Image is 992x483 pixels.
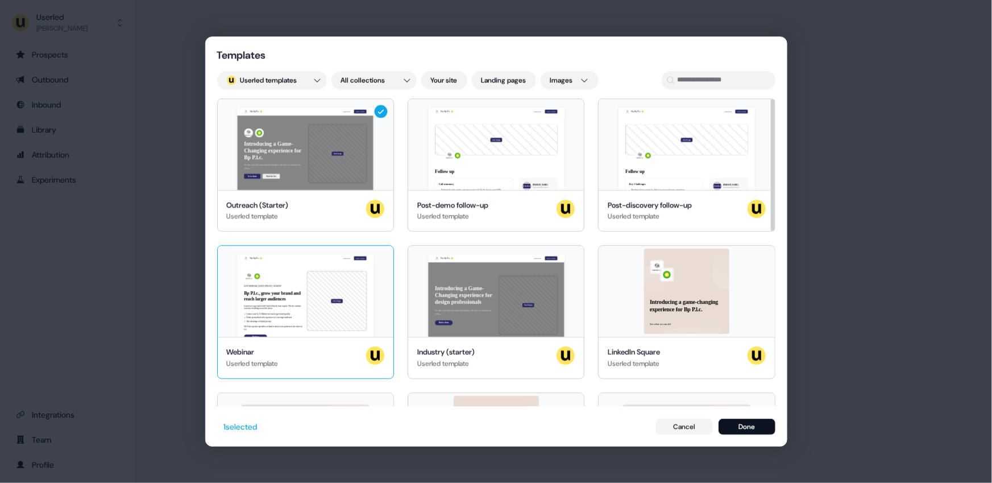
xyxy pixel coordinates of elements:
[331,71,417,89] button: All collections
[366,200,384,218] img: userled logo
[417,200,488,211] div: Post-demo follow-up
[240,75,297,86] span: Userled templates
[608,346,660,358] div: LinkedIn Square
[608,200,692,211] div: Post-discovery follow-up
[227,210,289,222] div: Userled template
[472,71,536,89] button: Landing pages
[217,71,327,89] button: userled logo;Userled templates
[608,358,660,369] div: Userled template
[224,421,258,432] div: 1 selected
[227,76,236,85] div: ;
[719,419,775,435] button: Done
[748,200,766,218] img: userled logo
[227,358,279,369] div: Userled template
[217,418,264,436] button: 1selected
[557,200,575,218] img: userled logo
[341,75,385,86] span: All collections
[366,346,384,365] img: userled logo
[417,210,488,222] div: Userled template
[417,346,475,358] div: Industry (starter)
[227,200,289,211] div: Outreach (Starter)
[227,346,279,358] div: Webinar
[217,48,331,62] div: Templates
[417,358,475,369] div: Userled template
[748,346,766,365] img: userled logo
[227,76,236,85] img: userled logo
[608,210,692,222] div: Userled template
[557,346,575,365] img: userled logo
[656,419,713,435] button: Cancel
[541,71,599,89] button: Images
[421,71,467,89] button: Your site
